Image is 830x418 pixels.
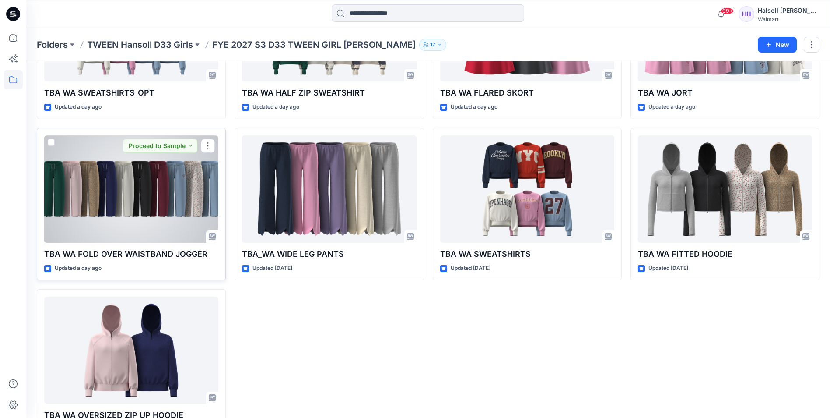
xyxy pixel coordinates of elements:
div: Halsoll [PERSON_NAME] Girls Design Team [758,5,819,16]
p: TBA WA SWEATSHIRTS_OPT [44,87,218,99]
p: Updated a day ago [55,103,102,112]
span: 99+ [721,7,734,14]
a: TBA WA FITTED HOODIE [638,135,812,243]
p: Updated a day ago [55,264,102,273]
a: TBA WA FOLD OVER WAISTBAND JOGGER [44,135,218,243]
p: Updated a day ago [252,103,299,112]
p: TBA_WA WIDE LEG PANTS [242,248,416,260]
a: TBA_WA WIDE LEG PANTS [242,135,416,243]
p: TBA WA FITTED HOODIE [638,248,812,260]
p: TBA WA FOLD OVER WAISTBAND JOGGER [44,248,218,260]
div: HH [739,6,754,22]
p: 17 [430,40,435,50]
p: TBA WA JORT [638,87,812,99]
a: TBA WA OVERSIZED ZIP UP HOODIE [44,297,218,404]
div: Walmart [758,16,819,22]
p: Updated [DATE] [451,264,490,273]
button: 17 [419,39,446,51]
a: Folders [37,39,68,51]
p: Updated [DATE] [648,264,688,273]
p: Updated a day ago [648,103,695,112]
p: Updated [DATE] [252,264,292,273]
p: TBA WA HALF ZIP SWEATSHIRT [242,87,416,99]
a: TBA WA SWEATSHIRTS [440,135,614,243]
p: FYE 2027 S3 D33 TWEEN GIRL [PERSON_NAME] [212,39,416,51]
p: TBA WA SWEATSHIRTS [440,248,614,260]
p: TBA WA FLARED SKORT [440,87,614,99]
p: Updated a day ago [451,103,497,112]
button: New [758,37,797,53]
a: TWEEN Hansoll D33 Girls [87,39,193,51]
